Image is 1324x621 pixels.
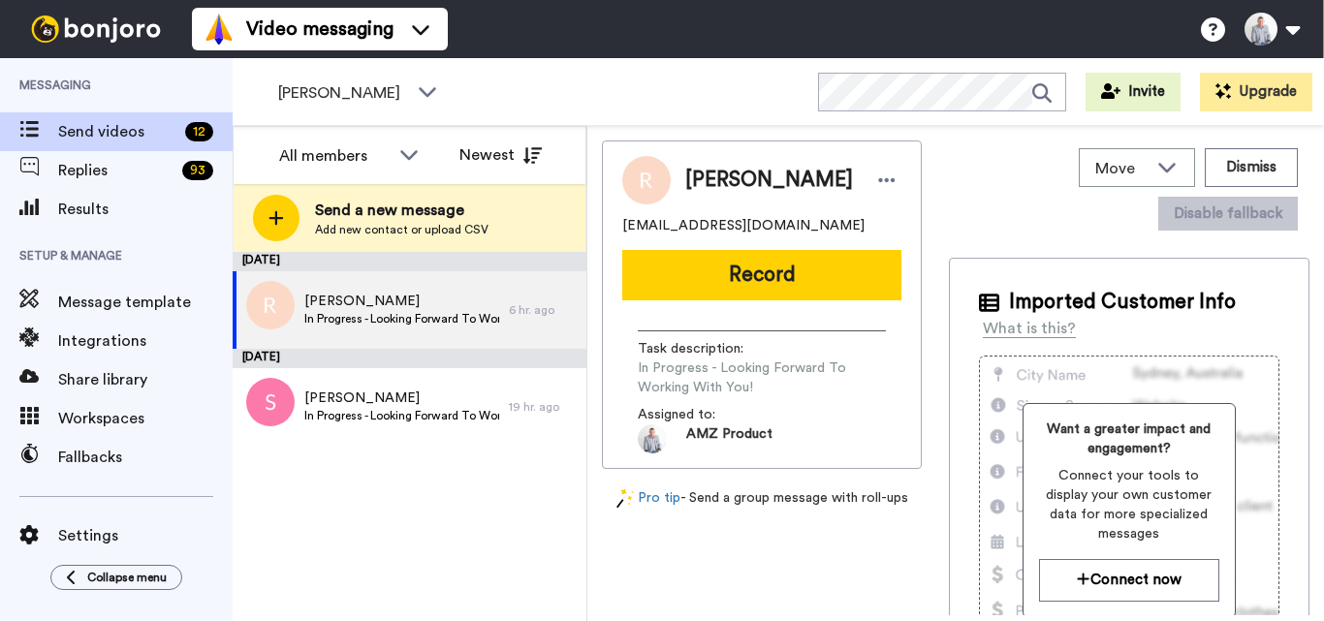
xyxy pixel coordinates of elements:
div: - Send a group message with roll-ups [602,488,922,509]
button: Disable fallback [1158,197,1298,231]
div: 6 hr. ago [509,302,577,318]
span: Replies [58,159,174,182]
button: Dismiss [1205,148,1298,187]
span: Add new contact or upload CSV [315,222,489,237]
div: All members [279,144,390,168]
span: [PERSON_NAME] [685,166,853,195]
button: Upgrade [1200,73,1312,111]
span: In Progress - Looking Forward To Working With You! [304,408,499,423]
span: Assigned to: [638,405,773,424]
span: Collapse menu [87,570,167,585]
img: 0c7be819-cb90-4fe4-b844-3639e4b630b0-1684457197.jpg [638,424,667,453]
div: [DATE] [233,252,586,271]
span: Settings [58,524,233,547]
img: magic-wand.svg [616,488,634,509]
div: 19 hr. ago [509,399,577,415]
span: [PERSON_NAME] [278,81,408,105]
button: Newest [445,136,556,174]
span: Send a new message [315,199,489,222]
span: Task description : [638,339,773,358]
span: Message template [58,291,233,314]
button: Connect now [1039,559,1220,601]
span: Imported Customer Info [1009,288,1236,317]
span: Video messaging [246,16,394,43]
span: AMZ Product [686,424,772,453]
span: [EMAIL_ADDRESS][DOMAIN_NAME] [622,216,865,235]
span: Connect your tools to display your own customer data for more specialized messages [1039,466,1220,543]
span: Want a greater impact and engagement? [1039,419,1220,458]
span: Move [1095,157,1148,180]
span: In Progress - Looking Forward To Working With You! [638,358,886,397]
span: Integrations [58,329,233,353]
span: Fallbacks [58,446,233,469]
div: 93 [182,161,213,180]
span: Send videos [58,120,177,143]
img: r.png [246,281,295,329]
span: [PERSON_NAME] [304,388,499,408]
span: Share library [58,368,233,391]
img: bj-logo-header-white.svg [23,16,169,43]
a: Pro tip [616,488,680,509]
span: In Progress - Looking Forward To Working With You! [304,311,499,326]
span: Results [58,198,233,221]
button: Collapse menu [50,565,182,590]
span: [PERSON_NAME] [304,292,499,311]
span: Workspaces [58,407,233,430]
div: 12 [185,122,213,141]
button: Record [622,250,901,300]
img: s.png [246,378,295,426]
img: vm-color.svg [204,14,235,45]
div: [DATE] [233,349,586,368]
div: What is this? [983,317,1076,340]
img: Image of Ruth [622,156,671,204]
button: Invite [1086,73,1181,111]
